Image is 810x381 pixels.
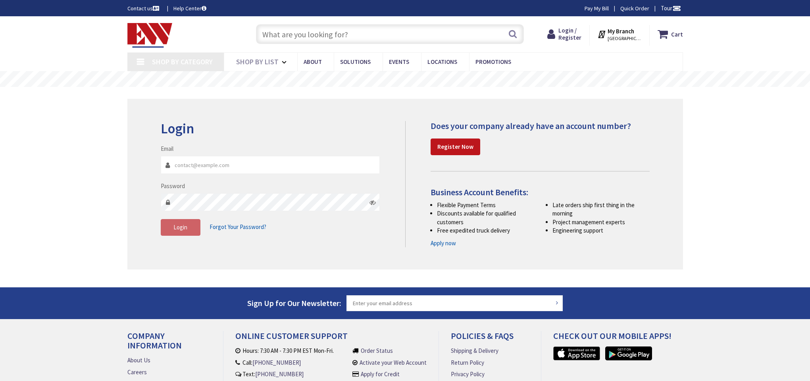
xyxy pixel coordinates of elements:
[552,201,650,218] li: Late orders ship first thing in the morning
[661,4,681,12] span: Tour
[161,219,200,236] button: Login
[152,57,213,66] span: Shop By Category
[451,358,484,367] a: Return Policy
[597,27,641,41] div: My Branch [GEOGRAPHIC_DATA], [GEOGRAPHIC_DATA]
[437,226,534,235] li: Free expedited truck delivery
[671,27,683,41] strong: Cart
[389,58,409,65] span: Events
[173,223,187,231] span: Login
[127,368,147,376] a: Careers
[427,58,457,65] span: Locations
[161,121,380,137] h2: Login
[252,358,301,367] a: [PHONE_NUMBER]
[346,295,563,311] input: Enter your email address
[161,144,173,153] label: Email
[552,218,650,226] li: Project management experts
[451,346,498,355] a: Shipping & Delivery
[161,156,380,174] input: Email
[235,358,345,367] li: Call:
[608,27,634,35] strong: My Branch
[161,182,185,190] label: Password
[333,75,478,84] rs-layer: Free Same Day Pickup at 19 Locations
[235,331,427,346] h4: Online Customer Support
[585,4,609,12] a: Pay My Bill
[658,27,683,41] a: Cart
[451,331,529,346] h4: Policies & FAQs
[475,58,511,65] span: Promotions
[210,223,266,231] span: Forgot Your Password?
[437,201,534,209] li: Flexible Payment Terms
[127,4,161,12] a: Contact us
[369,199,376,206] i: Click here to show/hide password
[235,346,345,355] li: Hours: 7:30 AM - 7:30 PM EST Mon-Fri.
[558,27,581,41] span: Login / Register
[431,139,480,155] a: Register Now
[360,358,427,367] a: Activate your Web Account
[620,4,649,12] a: Quick Order
[173,4,206,12] a: Help Center
[553,331,689,346] h4: Check out Our Mobile Apps!
[127,331,211,356] h4: Company Information
[127,356,150,364] a: About Us
[304,58,322,65] span: About
[451,370,485,378] a: Privacy Policy
[431,187,650,197] h4: Business Account Benefits:
[361,370,400,378] a: Apply for Credit
[361,346,393,355] a: Order Status
[608,35,641,42] span: [GEOGRAPHIC_DATA], [GEOGRAPHIC_DATA]
[255,370,304,378] a: [PHONE_NUMBER]
[340,58,371,65] span: Solutions
[256,24,524,44] input: What are you looking for?
[437,209,534,226] li: Discounts available for qualified customers
[247,298,341,308] span: Sign Up for Our Newsletter:
[552,226,650,235] li: Engineering support
[431,239,456,247] a: Apply now
[127,23,173,48] img: Electrical Wholesalers, Inc.
[236,57,279,66] span: Shop By List
[437,143,473,150] strong: Register Now
[431,121,650,131] h4: Does your company already have an account number?
[235,370,345,378] li: Text:
[547,27,581,41] a: Login / Register
[210,219,266,235] a: Forgot Your Password?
